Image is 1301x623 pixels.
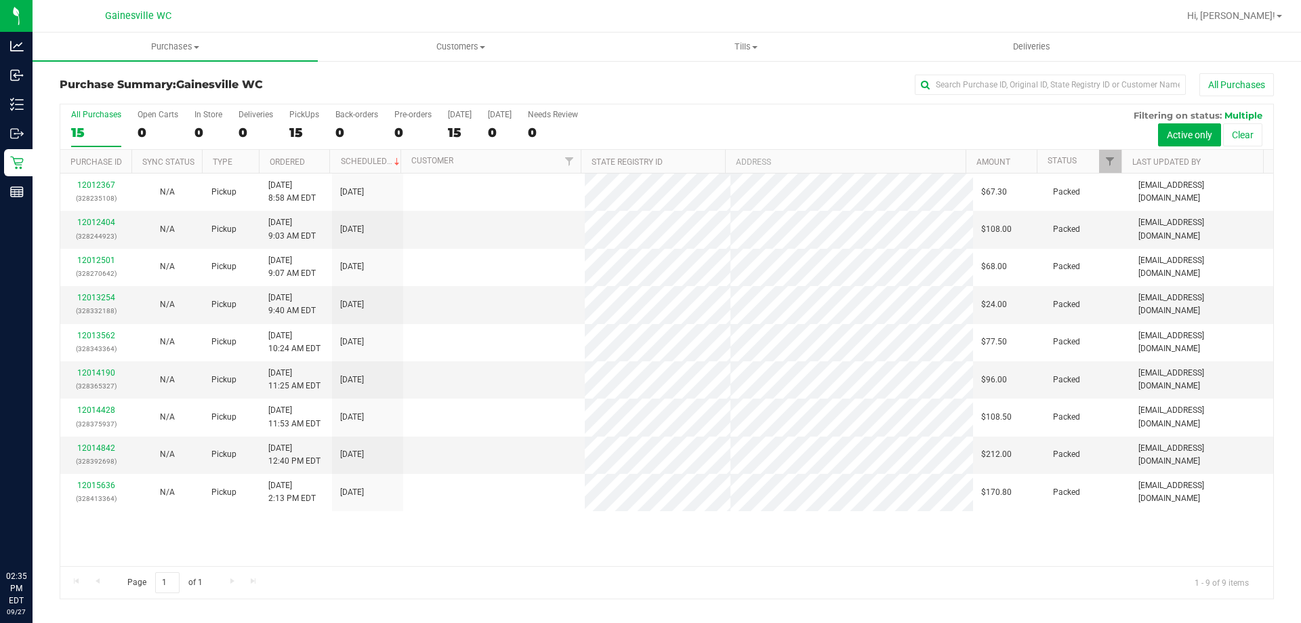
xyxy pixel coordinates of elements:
span: Pickup [211,336,236,348]
span: Customers [318,41,602,53]
p: (328392698) [68,455,123,468]
span: [DATE] [340,223,364,236]
div: Pre-orders [394,110,432,119]
span: $24.00 [981,298,1007,311]
div: Needs Review [528,110,578,119]
span: [EMAIL_ADDRESS][DOMAIN_NAME] [1138,442,1265,468]
div: 15 [448,125,472,140]
span: Multiple [1224,110,1262,121]
span: Not Applicable [160,187,175,197]
a: Sync Status [142,157,194,167]
input: Search Purchase ID, Original ID, State Registry ID or Customer Name... [915,75,1186,95]
span: [DATE] [340,260,364,273]
inline-svg: Outbound [10,127,24,140]
div: [DATE] [488,110,512,119]
a: Amount [976,157,1010,167]
span: [DATE] [340,411,364,424]
a: 12014428 [77,405,115,415]
span: [EMAIL_ADDRESS][DOMAIN_NAME] [1138,254,1265,280]
a: Filter [1099,150,1121,173]
span: [EMAIL_ADDRESS][DOMAIN_NAME] [1138,216,1265,242]
span: [DATE] [340,374,364,386]
input: 1 [155,572,180,593]
span: [DATE] 11:25 AM EDT [268,367,321,393]
span: Not Applicable [160,262,175,271]
span: Pickup [211,374,236,386]
span: Packed [1053,260,1080,273]
span: $96.00 [981,374,1007,386]
span: Packed [1053,336,1080,348]
inline-svg: Reports [10,185,24,199]
span: Pickup [211,223,236,236]
span: Packed [1053,448,1080,461]
a: 12013562 [77,331,115,340]
p: (328244923) [68,230,123,243]
button: N/A [160,336,175,348]
span: Packed [1053,486,1080,499]
span: Packed [1053,411,1080,424]
a: 12015636 [77,481,115,490]
span: [DATE] [340,186,364,199]
div: [DATE] [448,110,472,119]
button: N/A [160,186,175,199]
button: Active only [1158,123,1221,146]
div: All Purchases [71,110,121,119]
div: 0 [194,125,222,140]
span: $212.00 [981,448,1012,461]
a: Ordered [270,157,305,167]
a: Customers [318,33,603,61]
button: N/A [160,411,175,424]
span: $170.80 [981,486,1012,499]
a: 12012367 [77,180,115,190]
span: [EMAIL_ADDRESS][DOMAIN_NAME] [1138,329,1265,355]
span: Pickup [211,448,236,461]
button: N/A [160,486,175,499]
button: N/A [160,298,175,311]
p: (328365327) [68,380,123,393]
div: 0 [239,125,273,140]
span: Not Applicable [160,375,175,384]
button: Clear [1223,123,1262,146]
span: [DATE] 9:07 AM EDT [268,254,316,280]
span: $108.00 [981,223,1012,236]
div: Deliveries [239,110,273,119]
button: N/A [160,448,175,461]
a: Customer [411,156,453,165]
p: (328235108) [68,192,123,205]
span: Pickup [211,260,236,273]
iframe: Resource center [14,515,54,555]
a: Type [213,157,232,167]
span: [DATE] 11:53 AM EDT [268,404,321,430]
span: [DATE] 8:58 AM EDT [268,179,316,205]
a: Purchase ID [70,157,122,167]
div: 0 [528,125,578,140]
a: Last Updated By [1132,157,1201,167]
span: Page of 1 [116,572,213,593]
a: Status [1048,156,1077,165]
span: [DATE] [340,298,364,311]
span: Pickup [211,486,236,499]
span: Pickup [211,411,236,424]
span: Not Applicable [160,300,175,309]
span: Not Applicable [160,449,175,459]
span: 1 - 9 of 9 items [1184,572,1260,592]
div: 15 [71,125,121,140]
span: Gainesville WC [176,78,263,91]
inline-svg: Inventory [10,98,24,111]
span: [DATE] [340,448,364,461]
span: Packed [1053,223,1080,236]
a: Filter [558,150,581,173]
a: Scheduled [341,157,402,166]
div: 15 [289,125,319,140]
a: 12013254 [77,293,115,302]
button: N/A [160,223,175,236]
div: 0 [488,125,512,140]
a: Tills [603,33,888,61]
span: $108.50 [981,411,1012,424]
span: [DATE] [340,336,364,348]
inline-svg: Retail [10,156,24,169]
span: Tills [604,41,888,53]
a: Deliveries [889,33,1174,61]
div: In Store [194,110,222,119]
p: 02:35 PM EDT [6,570,26,607]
